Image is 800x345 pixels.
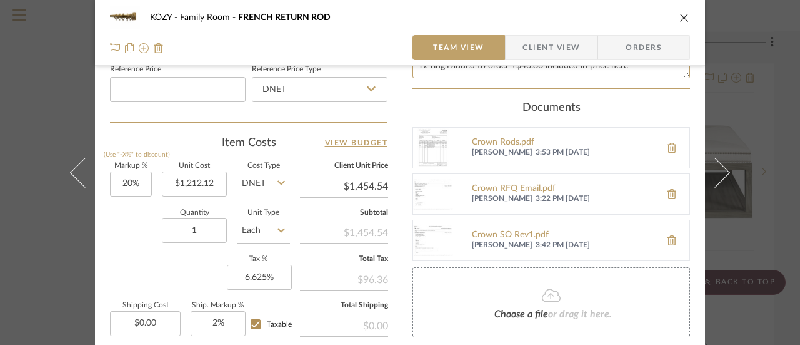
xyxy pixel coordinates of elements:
span: 3:22 PM [DATE] [536,194,654,204]
span: Orders [612,35,676,60]
span: Family Room [180,13,238,22]
button: close [679,12,690,23]
label: Total Shipping [300,302,388,309]
span: 3:53 PM [DATE] [536,148,654,158]
label: Tax % [227,256,290,262]
label: Total Tax [300,256,388,262]
img: Remove from project [154,43,164,53]
label: Ship. Markup % [191,302,246,309]
span: Taxable [267,321,292,328]
label: Cost Type [237,163,290,169]
a: Crown SO Rev1.pdf [472,230,654,240]
span: Team View [433,35,484,60]
label: Reference Price Type [252,66,321,73]
span: [PERSON_NAME] [472,148,532,158]
img: Crown SO Rev1.pdf [413,220,453,260]
img: Crown RFQ Email.pdf [413,174,453,214]
a: Crown RFQ Email.pdf [472,184,654,194]
label: Client Unit Price [300,163,388,169]
img: Crown Rods.pdf [413,128,453,168]
label: Markup % [110,163,152,169]
span: KOZY [150,13,180,22]
label: Quantity [162,210,227,216]
a: Crown Rods.pdf [472,138,654,148]
span: FRENCH RETURN ROD [238,13,331,22]
div: Documents [412,101,690,115]
span: Client View [522,35,580,60]
label: Shipping Cost [110,302,181,309]
div: $96.36 [300,267,388,290]
label: Reference Price [110,66,161,73]
label: Unit Type [237,210,290,216]
span: 3:42 PM [DATE] [536,240,654,250]
span: [PERSON_NAME] [472,194,532,204]
label: Subtotal [300,210,388,216]
div: $1,454.54 [300,220,388,243]
img: ffe0f4b7-af44-4632-a061-5c7d08f01de9_48x40.jpg [110,5,140,30]
label: Unit Cost [162,163,227,169]
span: or drag it here. [548,309,612,319]
span: [PERSON_NAME] [472,240,532,250]
div: Item Costs [110,135,387,150]
div: $0.00 [300,314,388,336]
span: Choose a file [494,309,548,319]
a: View Budget [325,135,388,150]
